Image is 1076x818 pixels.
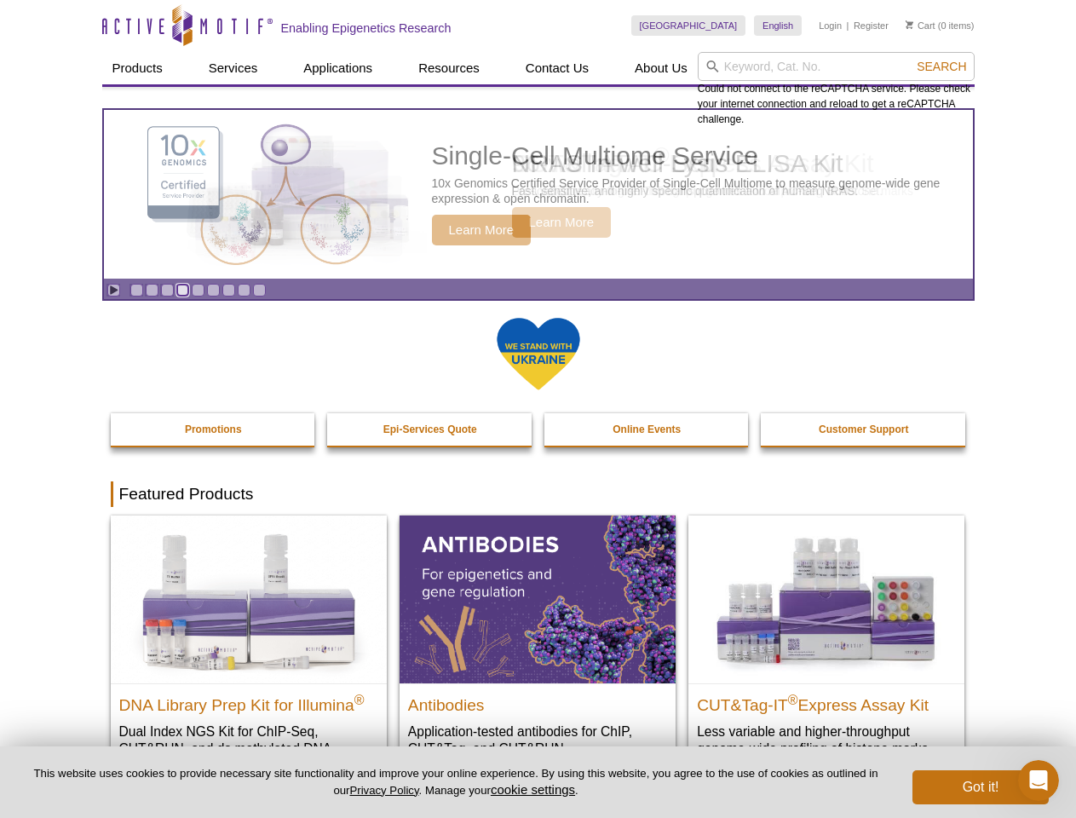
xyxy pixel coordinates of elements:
strong: Promotions [185,423,242,435]
h2: Antibodies [408,688,667,714]
strong: Online Events [613,423,681,435]
a: English [754,15,802,36]
h2: CUT&Tag-IT Express Assay Kit [697,688,956,714]
a: Epi-Services Quote [327,413,533,446]
a: All Antibodies Antibodies Application-tested antibodies for ChIP, CUT&Tag, and CUT&RUN. [400,516,676,774]
p: Application-tested antibodies for ChIP, CUT&Tag, and CUT&RUN. [408,723,667,758]
a: [GEOGRAPHIC_DATA] [631,15,746,36]
button: Search [912,59,971,74]
button: Got it! [912,770,1049,804]
a: Go to slide 9 [253,284,266,297]
img: CUT&Tag-IT® Express Assay Kit [688,516,964,683]
a: Go to slide 6 [207,284,220,297]
span: Search [917,60,966,73]
h2: Featured Products [111,481,966,507]
img: All Antibodies [400,516,676,683]
sup: ® [354,692,365,706]
a: Go to slide 4 [176,284,189,297]
a: Contact Us [515,52,599,84]
a: Applications [293,52,383,84]
p: This website uses cookies to provide necessary site functionality and improve your online experie... [27,766,884,798]
a: Promotions [111,413,317,446]
a: Products [102,52,173,84]
li: | [847,15,849,36]
a: Go to slide 8 [238,284,250,297]
img: We Stand With Ukraine [496,316,581,392]
p: Dual Index NGS Kit for ChIP-Seq, CUT&RUN, and ds methylated DNA assays. [119,723,378,775]
a: DNA Library Prep Kit for Illumina DNA Library Prep Kit for Illumina® Dual Index NGS Kit for ChIP-... [111,516,387,791]
div: Could not connect to the reCAPTCHA service. Please check your internet connection and reload to g... [698,52,975,127]
a: Customer Support [761,413,967,446]
a: Privacy Policy [349,784,418,797]
button: cookie settings [491,782,575,797]
iframe: Intercom live chat [1018,760,1059,801]
strong: Epi-Services Quote [383,423,477,435]
a: Resources [408,52,490,84]
h2: Enabling Epigenetics Research [281,20,452,36]
a: Register [854,20,889,32]
a: Toggle autoplay [107,284,120,297]
li: (0 items) [906,15,975,36]
a: CUT&Tag-IT® Express Assay Kit CUT&Tag-IT®Express Assay Kit Less variable and higher-throughput ge... [688,516,964,774]
a: Cart [906,20,935,32]
a: Go to slide 5 [192,284,204,297]
a: Services [199,52,268,84]
a: Login [819,20,842,32]
a: About Us [624,52,698,84]
sup: ® [788,692,798,706]
h2: DNA Library Prep Kit for Illumina [119,688,378,714]
input: Keyword, Cat. No. [698,52,975,81]
img: DNA Library Prep Kit for Illumina [111,516,387,683]
strong: Customer Support [819,423,908,435]
a: Online Events [544,413,751,446]
a: Go to slide 1 [130,284,143,297]
p: Less variable and higher-throughput genome-wide profiling of histone marks​. [697,723,956,758]
a: Go to slide 3 [161,284,174,297]
a: Go to slide 2 [146,284,158,297]
img: Your Cart [906,20,913,29]
a: Go to slide 7 [222,284,235,297]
